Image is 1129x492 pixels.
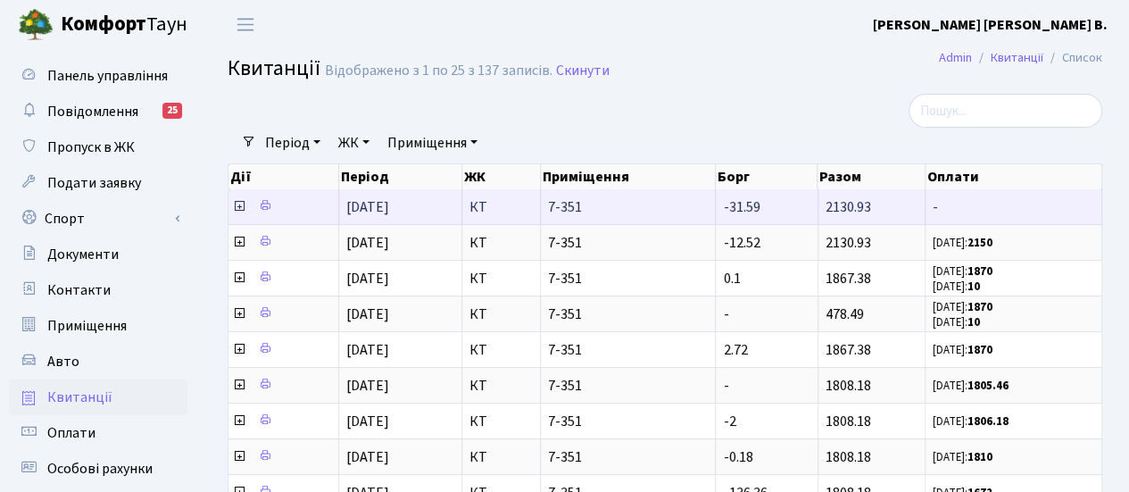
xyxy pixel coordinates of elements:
th: Разом [818,164,925,189]
a: Скинути [556,63,610,79]
small: [DATE]: [933,378,1009,394]
a: Спорт [9,201,187,237]
b: 1805.46 [967,378,1009,394]
small: [DATE]: [933,279,980,295]
span: 1808.18 [826,412,871,431]
span: КТ [469,200,533,214]
span: Подати заявку [47,173,141,193]
a: Квитанції [9,379,187,415]
span: -31.59 [723,197,760,217]
span: 7-351 [548,307,708,321]
span: 7-351 [548,343,708,357]
span: Оплати [47,423,95,443]
div: Відображено з 1 по 25 з 137 записів. [325,63,552,79]
span: Документи [47,245,119,264]
span: 7-351 [548,414,708,429]
small: [DATE]: [933,342,992,358]
a: Особові рахунки [9,451,187,487]
a: Період [258,128,328,158]
span: 7-351 [548,200,708,214]
span: [DATE] [346,376,389,396]
b: 1870 [967,263,992,279]
small: [DATE]: [933,449,992,465]
span: Таун [61,10,187,40]
span: - [933,200,1094,214]
li: Список [1043,48,1102,68]
a: [PERSON_NAME] [PERSON_NAME] В. [873,14,1108,36]
a: Приміщення [380,128,485,158]
b: 2150 [967,235,992,251]
span: Особові рахунки [47,459,153,479]
span: [DATE] [346,412,389,431]
span: -12.52 [723,233,760,253]
b: [PERSON_NAME] [PERSON_NAME] В. [873,15,1108,35]
span: 2130.93 [826,233,871,253]
span: Панель управління [47,66,168,86]
span: -2 [723,412,735,431]
span: [DATE] [346,447,389,467]
span: Пропуск в ЖК [47,138,135,157]
input: Пошук... [909,94,1102,128]
a: Пропуск в ЖК [9,129,187,165]
span: КТ [469,236,533,250]
span: [DATE] [346,304,389,324]
b: 1870 [967,299,992,315]
a: Контакти [9,272,187,308]
a: ЖК [331,128,377,158]
span: КТ [469,343,533,357]
span: 0.1 [723,269,740,288]
span: -0.18 [723,447,752,467]
a: Повідомлення25 [9,94,187,129]
span: 2.72 [723,340,747,360]
span: Контакти [47,280,111,300]
b: 1810 [967,449,992,465]
th: Оплати [926,164,1102,189]
a: Приміщення [9,308,187,344]
b: Комфорт [61,10,146,38]
th: ЖК [462,164,541,189]
a: Admin [939,48,972,67]
button: Переключити навігацію [223,10,268,39]
a: Авто [9,344,187,379]
div: 25 [162,103,182,119]
th: Дії [228,164,339,189]
b: 1870 [967,342,992,358]
span: Авто [47,352,79,371]
span: 1808.18 [826,376,871,396]
span: КТ [469,414,533,429]
a: Подати заявку [9,165,187,201]
span: 1867.38 [826,269,871,288]
span: КТ [469,379,533,393]
b: 1806.18 [967,413,1009,429]
span: 7-351 [548,271,708,286]
small: [DATE]: [933,235,992,251]
th: Борг [716,164,818,189]
span: [DATE] [346,269,389,288]
span: 7-351 [548,236,708,250]
small: [DATE]: [933,299,992,315]
nav: breadcrumb [912,39,1129,77]
small: [DATE]: [933,413,1009,429]
span: [DATE] [346,197,389,217]
a: Документи [9,237,187,272]
span: 478.49 [826,304,864,324]
th: Період [339,164,461,189]
span: КТ [469,271,533,286]
span: 2130.93 [826,197,871,217]
span: Квитанції [47,388,112,407]
span: Повідомлення [47,102,138,121]
small: [DATE]: [933,314,980,330]
a: Оплати [9,415,187,451]
span: 7-351 [548,450,708,464]
span: - [723,376,728,396]
span: Приміщення [47,316,127,336]
span: Квитанції [228,53,320,84]
span: 1867.38 [826,340,871,360]
a: Квитанції [991,48,1043,67]
span: [DATE] [346,233,389,253]
span: - [723,304,728,324]
b: 10 [967,314,980,330]
span: КТ [469,307,533,321]
a: Панель управління [9,58,187,94]
b: 10 [967,279,980,295]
